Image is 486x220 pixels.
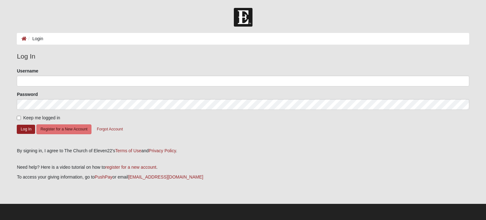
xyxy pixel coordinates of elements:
p: To access your giving information, go to or email [17,174,469,180]
a: [EMAIL_ADDRESS][DOMAIN_NAME] [128,174,203,179]
label: Password [17,91,38,97]
input: Keep me logged in [17,116,21,120]
legend: Log In [17,51,469,61]
button: Register for a New Account [36,124,91,134]
label: Username [17,68,38,74]
a: register for a new account [105,165,156,170]
span: Keep me logged in [23,115,60,120]
a: Privacy Policy [149,148,176,153]
button: Forgot Account [93,124,127,134]
a: PushPay [95,174,112,179]
li: Login [27,35,43,42]
img: Church of Eleven22 Logo [234,8,252,27]
p: Need help? Here is a video tutorial on how to . [17,164,469,171]
a: Terms of Use [115,148,141,153]
div: By signing in, I agree to The Church of Eleven22's and . [17,148,469,154]
button: Log In [17,125,35,134]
